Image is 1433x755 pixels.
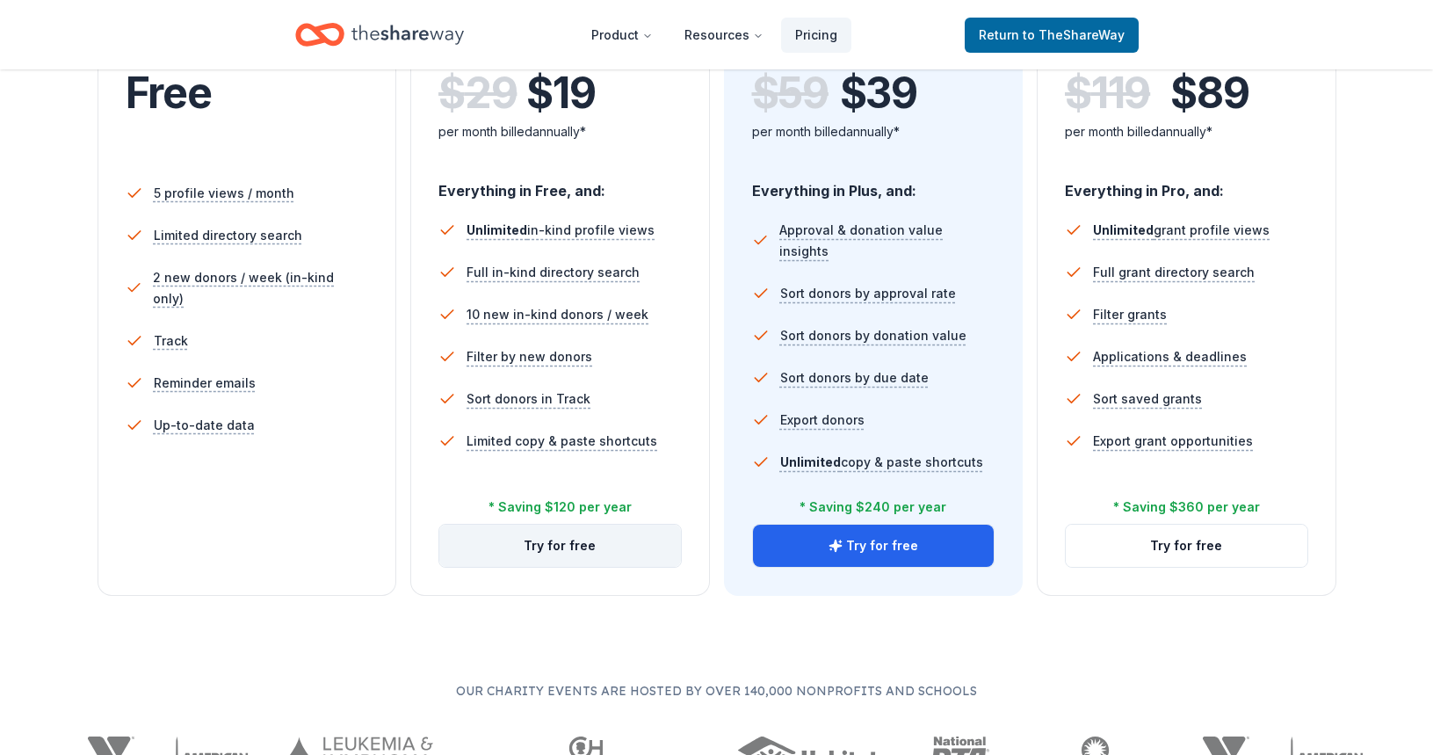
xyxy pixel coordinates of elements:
[526,69,595,118] span: $ 19
[779,220,995,262] span: Approval & donation value insights
[154,225,302,246] span: Limited directory search
[489,497,632,518] div: * Saving $120 per year
[1023,27,1125,42] span: to TheShareWay
[154,183,294,204] span: 5 profile views / month
[154,373,256,394] span: Reminder emails
[780,283,956,304] span: Sort donors by approval rate
[70,680,1363,701] p: Our charity events are hosted by over 140,000 nonprofits and schools
[1065,165,1308,202] div: Everything in Pro, and:
[153,267,368,309] span: 2 new donors / week (in-kind only)
[780,454,983,469] span: copy & paste shortcuts
[1093,222,1270,237] span: grant profile views
[1093,431,1253,452] span: Export grant opportunities
[467,304,648,325] span: 10 new in-kind donors / week
[577,18,667,53] button: Product
[979,25,1125,46] span: Return
[670,18,778,53] button: Resources
[126,67,212,119] span: Free
[295,14,464,55] a: Home
[780,325,966,346] span: Sort donors by donation value
[965,18,1139,53] a: Returnto TheShareWay
[467,262,640,283] span: Full in-kind directory search
[800,497,946,518] div: * Saving $240 per year
[753,525,995,567] button: Try for free
[154,415,255,436] span: Up-to-date data
[780,410,865,431] span: Export donors
[467,222,655,237] span: in-kind profile views
[1066,525,1307,567] button: Try for free
[438,165,682,202] div: Everything in Free, and:
[467,431,657,452] span: Limited copy & paste shortcuts
[467,346,592,367] span: Filter by new donors
[467,222,527,237] span: Unlimited
[577,14,851,55] nav: Main
[1093,388,1202,410] span: Sort saved grants
[780,367,929,388] span: Sort donors by due date
[1113,497,1260,518] div: * Saving $360 per year
[1093,262,1255,283] span: Full grant directory search
[1170,69,1248,118] span: $ 89
[752,165,995,202] div: Everything in Plus, and:
[780,454,841,469] span: Unlimited
[467,388,590,410] span: Sort donors in Track
[1093,222,1154,237] span: Unlimited
[1093,346,1247,367] span: Applications & deadlines
[752,121,995,142] div: per month billed annually*
[438,121,682,142] div: per month billed annually*
[1065,121,1308,142] div: per month billed annually*
[154,330,188,352] span: Track
[439,525,681,567] button: Try for free
[840,69,917,118] span: $ 39
[1093,304,1167,325] span: Filter grants
[781,18,851,53] a: Pricing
